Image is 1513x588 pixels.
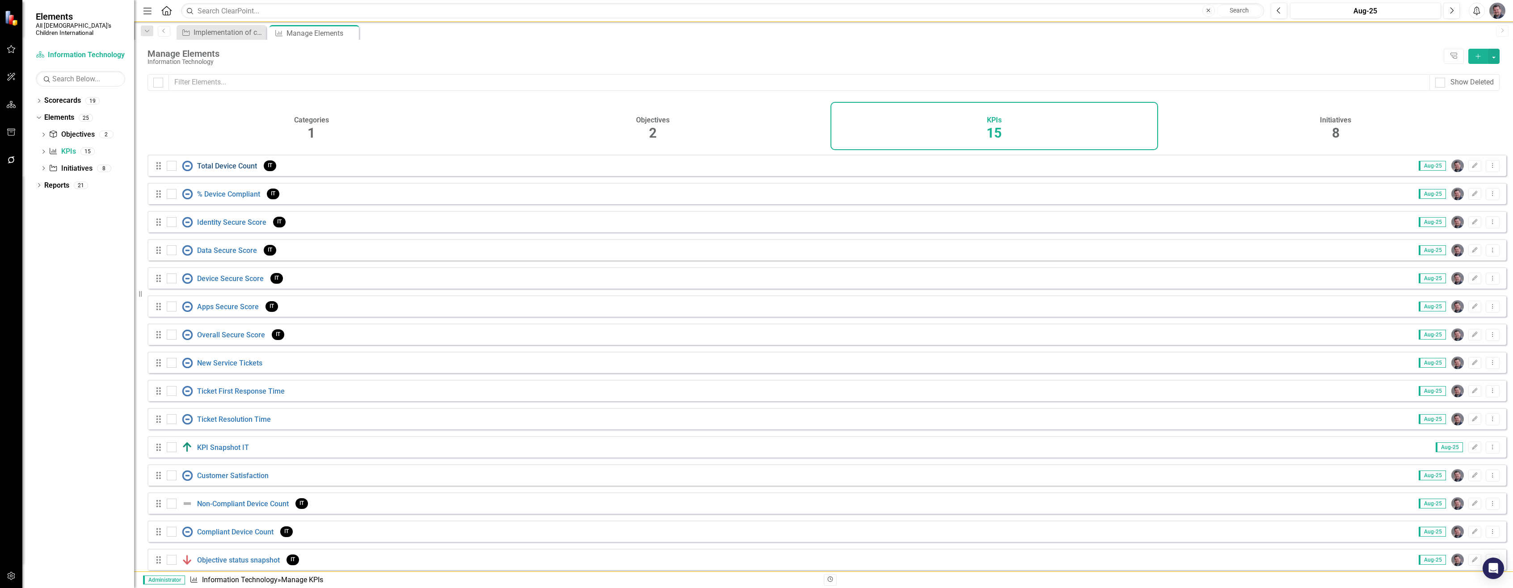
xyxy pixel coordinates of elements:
[1483,558,1504,579] div: Open Intercom Messenger
[182,301,193,312] img: No Information
[1293,6,1438,17] div: Aug-25
[1451,385,1464,397] img: Matt Holmgren
[264,160,276,171] span: IT
[273,217,286,227] span: IT
[986,125,1002,141] span: 15
[197,359,262,367] a: New Service Tickets
[1320,116,1351,124] h4: Initiatives
[182,217,193,227] img: No Information
[36,11,125,22] span: Elements
[987,116,1002,124] h4: KPIs
[148,49,1439,59] div: Manage Elements
[85,97,100,105] div: 19
[1451,469,1464,482] img: Matt Holmgren
[1451,525,1464,538] img: Matt Holmgren
[1419,555,1446,565] span: Aug-25
[182,245,193,256] img: No Information
[182,386,193,396] img: No Information
[202,575,278,584] a: Information Technology
[1419,499,1446,508] span: Aug-25
[280,526,293,537] span: IT
[99,131,114,139] div: 2
[80,148,95,155] div: 15
[182,414,193,424] img: No Information
[197,162,257,170] a: Total Device Count
[295,498,308,508] span: IT
[36,50,125,60] a: Information Technology
[270,273,283,283] span: IT
[36,22,125,37] small: All [DEMOGRAPHIC_DATA]'s Children International
[1451,328,1464,341] img: Matt Holmgren
[197,528,274,536] a: Compliant Device Count
[97,164,111,172] div: 8
[1419,470,1446,480] span: Aug-25
[1451,413,1464,425] img: Matt Holmgren
[1290,3,1441,19] button: Aug-25
[264,245,276,255] span: IT
[1419,161,1446,171] span: Aug-25
[272,329,284,340] span: IT
[1451,554,1464,566] img: Matt Holmgren
[44,96,81,106] a: Scorecards
[636,116,670,124] h4: Objectives
[1419,273,1446,283] span: Aug-25
[49,164,92,174] a: Initiatives
[1419,245,1446,255] span: Aug-25
[197,471,269,480] a: Customer Satisfaction
[1419,527,1446,537] span: Aug-25
[1230,7,1249,14] span: Search
[649,125,657,141] span: 2
[143,575,185,584] span: Administrator
[1489,3,1505,19] button: Matt Holmgren
[36,71,125,87] input: Search Below...
[49,130,94,140] a: Objectives
[197,556,280,564] a: Objective status snapshot
[182,160,193,171] img: No Information
[169,74,1430,91] input: Filter Elements...
[1451,160,1464,172] img: Matt Holmgren
[197,500,289,508] a: Non-Compliant Device Count
[1419,217,1446,227] span: Aug-25
[197,302,259,311] a: Apps Secure Score
[1419,386,1446,396] span: Aug-25
[1451,188,1464,200] img: Matt Holmgren
[1419,189,1446,199] span: Aug-25
[1451,216,1464,228] img: Matt Holmgren
[197,331,265,339] a: Overall Secure Score
[1451,497,1464,510] img: Matt Holmgren
[267,189,279,199] span: IT
[179,27,264,38] a: Implementation of container for global team devices to access AGCI resources by Q2 FY 25.
[1451,300,1464,313] img: Matt Holmgren
[74,181,88,189] div: 21
[1217,4,1262,17] button: Search
[194,27,264,38] div: Implementation of container for global team devices to access AGCI resources by Q2 FY 25.
[44,113,74,123] a: Elements
[182,442,193,453] img: Above Target
[1332,125,1340,141] span: 8
[182,273,193,284] img: No Information
[182,526,193,537] img: No Information
[1451,272,1464,285] img: Matt Holmgren
[1419,358,1446,368] span: Aug-25
[266,301,278,311] span: IT
[182,357,193,368] img: No Information
[1419,302,1446,311] span: Aug-25
[287,554,299,565] span: IT
[197,246,257,255] a: Data Secure Score
[1419,414,1446,424] span: Aug-25
[308,125,315,141] span: 1
[182,498,193,509] img: Not Defined
[182,554,193,565] img: Below Plan
[181,3,1264,19] input: Search ClearPoint...
[44,181,69,191] a: Reports
[182,189,193,199] img: No Information
[294,116,329,124] h4: Categories
[1451,244,1464,256] img: Matt Holmgren
[182,329,193,340] img: No Information
[197,190,260,198] a: % Device Compliant
[1451,357,1464,369] img: Matt Holmgren
[1450,77,1494,88] div: Show Deleted
[197,443,249,452] a: KPI Snapshot IT
[182,470,193,481] img: No Information
[197,415,271,424] a: Ticket Resolution Time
